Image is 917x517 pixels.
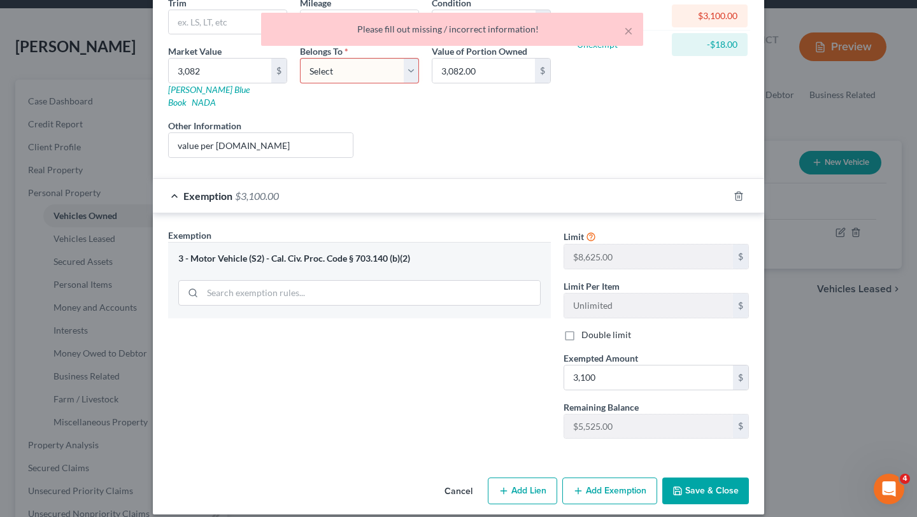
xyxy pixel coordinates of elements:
[564,365,733,390] input: 0.00
[733,244,748,269] div: $
[562,478,657,504] button: Add Exemption
[662,478,749,504] button: Save & Close
[733,294,748,318] div: $
[535,59,550,83] div: $
[183,190,232,202] span: Exemption
[564,244,733,269] input: --
[192,97,216,108] a: NADA
[271,59,287,83] div: $
[564,353,638,364] span: Exempted Amount
[169,10,287,34] input: ex. LS, LT, etc
[168,84,250,108] a: [PERSON_NAME] Blue Book
[564,400,639,414] label: Remaining Balance
[271,23,633,36] div: Please fill out missing / incorrect information!
[564,294,733,318] input: --
[733,414,748,439] div: $
[488,478,557,504] button: Add Lien
[900,474,910,484] span: 4
[203,281,540,305] input: Search exemption rules...
[168,119,241,132] label: Other Information
[564,414,733,439] input: --
[178,253,541,265] div: 3 - Motor Vehicle (S2) - Cal. Civ. Proc. Code § 703.140 (b)(2)
[235,190,279,202] span: $3,100.00
[570,10,666,22] div: - Exemptions
[168,230,211,241] span: Exemption
[169,59,271,83] input: 0.00
[682,10,737,22] div: $3,100.00
[564,280,620,293] label: Limit Per Item
[169,133,353,157] input: (optional)
[733,365,748,390] div: $
[874,474,904,504] iframe: Intercom live chat
[624,23,633,38] button: ×
[564,231,584,242] span: Limit
[432,59,535,83] input: 0.00
[434,479,483,504] button: Cancel
[301,10,418,34] input: --
[581,329,631,341] label: Double limit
